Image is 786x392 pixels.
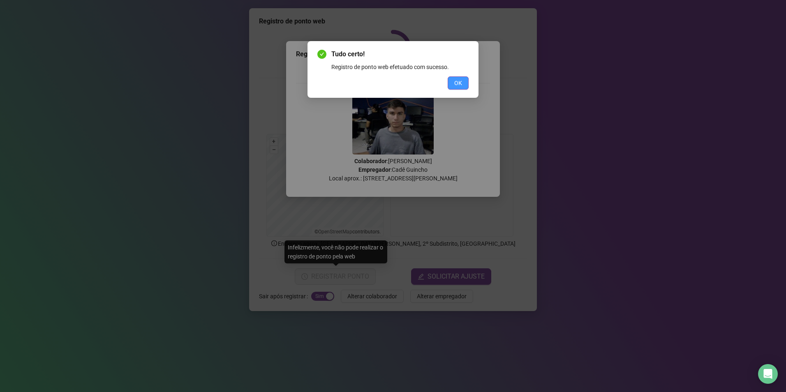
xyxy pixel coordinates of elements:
span: check-circle [317,50,326,59]
div: Registro de ponto web efetuado com sucesso. [331,62,469,71]
button: OK [448,76,469,90]
div: Open Intercom Messenger [758,364,778,384]
span: OK [454,78,462,88]
span: Tudo certo! [331,49,469,59]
